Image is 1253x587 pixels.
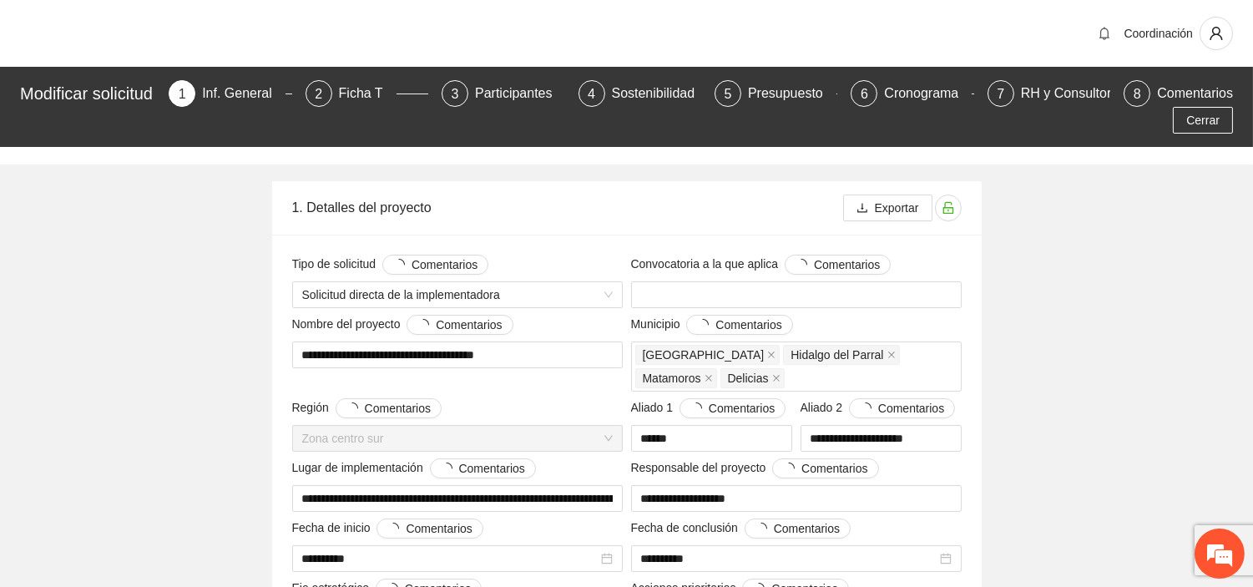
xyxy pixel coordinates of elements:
span: bell [1092,27,1117,40]
span: 8 [1134,87,1141,101]
span: Zona centro sur [302,426,613,451]
div: 1. Detalles del proyecto [292,184,843,231]
div: 3Participantes [442,80,564,107]
span: Aliado 2 [801,398,956,418]
span: Fecha de conclusión [631,519,851,539]
span: unlock [936,201,961,215]
span: Delicias [720,368,785,388]
button: Responsable del proyecto [772,458,878,478]
span: Comentarios [406,519,472,538]
span: loading [690,402,709,414]
span: Comentarios [412,256,477,274]
span: Municipio [631,315,793,335]
span: 3 [452,87,459,101]
span: Aliado 1 [631,398,786,418]
div: Cronograma [884,80,972,107]
span: loading [755,523,774,534]
div: Inf. General [202,80,285,107]
span: close [772,374,781,382]
div: 7RH y Consultores [988,80,1110,107]
button: Municipio [686,315,792,335]
button: Tipo de solicitud [382,255,488,275]
span: Comentarios [436,316,502,334]
textarea: Escriba su mensaje y pulse “Intro” [8,402,318,460]
span: Estamos en línea. [97,195,230,364]
button: Fecha de inicio [376,519,483,539]
span: Convocatoria a la que aplica [631,255,892,275]
span: Responsable del proyecto [631,458,879,478]
div: Comentarios [1157,80,1233,107]
div: 4Sostenibilidad [579,80,701,107]
button: Cerrar [1173,107,1233,134]
span: user [1200,26,1232,41]
span: [GEOGRAPHIC_DATA] [643,346,765,364]
span: close [887,351,896,359]
div: 2Ficha T [306,80,428,107]
span: loading [796,259,814,271]
span: Matamoros [635,368,717,388]
div: 5Presupuesto [715,80,837,107]
span: Comentarios [814,256,880,274]
span: Comentarios [709,399,775,417]
span: 2 [315,87,322,101]
span: Nombre del proyecto [292,315,513,335]
span: 1 [179,87,186,101]
button: Convocatoria a la que aplica [785,255,891,275]
span: Cerrar [1186,111,1220,129]
span: 4 [588,87,595,101]
button: downloadExportar [843,195,932,221]
span: Coordinación [1124,27,1194,40]
span: loading [346,402,365,414]
span: Hidalgo del Parral [791,346,883,364]
button: unlock [935,195,962,221]
span: Chihuahua [635,345,781,365]
span: Matamoros [643,369,701,387]
span: Comentarios [801,459,867,478]
span: loading [417,319,436,331]
div: Modificar solicitud [20,80,159,107]
span: Hidalgo del Parral [783,345,899,365]
span: close [767,351,776,359]
span: Lugar de implementación [292,458,536,478]
span: Comentarios [365,399,431,417]
div: 1Inf. General [169,80,291,107]
span: close [705,374,713,382]
span: Comentarios [459,459,525,478]
button: user [1200,17,1233,50]
div: Chatee con nosotros ahora [87,85,280,107]
span: Comentarios [715,316,781,334]
div: Participantes [475,80,566,107]
div: RH y Consultores [1021,80,1139,107]
span: Fecha de inicio [292,519,483,539]
span: Delicias [728,369,769,387]
div: Sostenibilidad [612,80,709,107]
div: Minimizar ventana de chat en vivo [274,8,314,48]
button: Región [336,398,442,418]
span: loading [393,259,412,271]
span: 7 [997,87,1004,101]
span: Tipo de solicitud [292,255,489,275]
div: Ficha T [339,80,397,107]
span: Región [292,398,442,418]
span: 6 [861,87,868,101]
button: bell [1091,20,1118,47]
button: Aliado 1 [680,398,786,418]
div: 8Comentarios [1124,80,1233,107]
span: download [856,202,868,215]
button: Fecha de conclusión [745,519,851,539]
span: loading [387,523,406,534]
div: 6Cronograma [851,80,973,107]
span: loading [783,463,801,474]
span: 5 [725,87,732,101]
button: Lugar de implementación [430,458,536,478]
span: loading [441,463,459,474]
span: Exportar [875,199,919,217]
span: Comentarios [878,399,944,417]
button: Aliado 2 [849,398,955,418]
div: Presupuesto [748,80,836,107]
span: loading [697,319,715,331]
span: Comentarios [774,519,840,538]
span: loading [860,402,878,414]
span: Solicitud directa de la implementadora [302,282,613,307]
button: Nombre del proyecto [407,315,513,335]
